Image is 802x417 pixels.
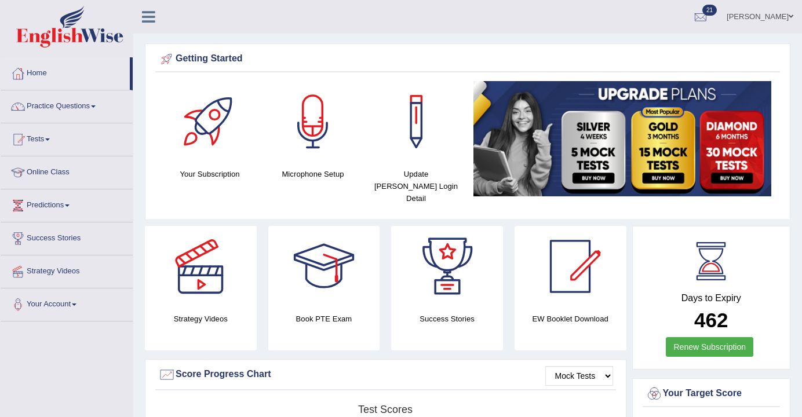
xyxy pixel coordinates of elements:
div: Your Target Score [646,385,778,403]
img: small5.jpg [473,81,771,196]
a: Success Stories [1,222,133,251]
a: Online Class [1,156,133,185]
h4: Your Subscription [164,168,256,180]
h4: Book PTE Exam [268,313,380,325]
div: Score Progress Chart [158,366,613,383]
a: Tests [1,123,133,152]
h4: Microphone Setup [267,168,359,180]
a: Practice Questions [1,90,133,119]
a: Home [1,57,130,86]
tspan: Test scores [358,404,413,415]
div: Getting Started [158,50,777,68]
span: 21 [702,5,717,16]
b: 462 [694,309,728,331]
h4: Success Stories [391,313,503,325]
h4: Days to Expiry [646,293,778,303]
h4: Strategy Videos [145,313,257,325]
a: Your Account [1,288,133,317]
a: Renew Subscription [666,337,753,357]
a: Predictions [1,189,133,218]
h4: Update [PERSON_NAME] Login Detail [370,168,462,204]
h4: EW Booklet Download [515,313,626,325]
a: Strategy Videos [1,255,133,284]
